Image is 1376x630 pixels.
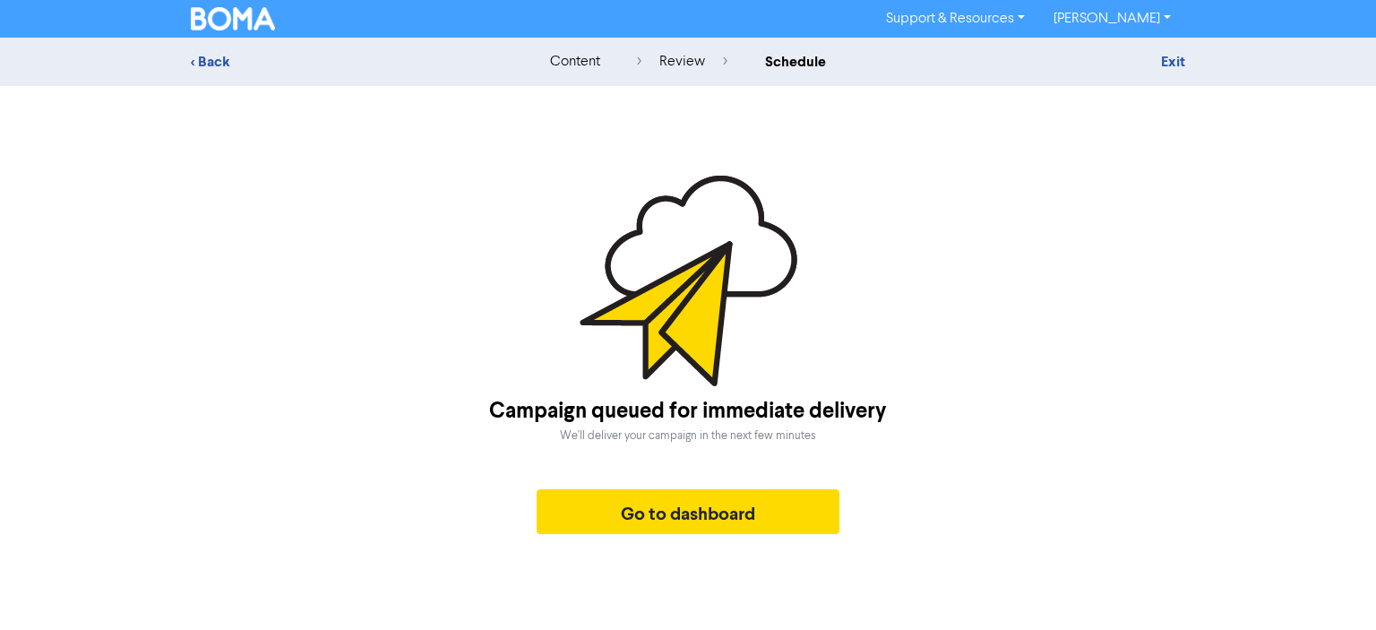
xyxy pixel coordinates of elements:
[560,427,816,444] div: We'll deliver your campaign in the next few minutes
[550,51,600,73] div: content
[489,395,887,427] div: Campaign queued for immediate delivery
[765,51,826,73] div: schedule
[191,51,504,73] div: < Back
[191,7,275,30] img: BOMA Logo
[637,51,727,73] div: review
[1152,436,1376,630] iframe: Chat Widget
[872,4,1039,33] a: Support & Resources
[1039,4,1185,33] a: [PERSON_NAME]
[537,489,839,534] button: Go to dashboard
[1161,53,1185,71] a: Exit
[580,176,797,386] img: Scheduled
